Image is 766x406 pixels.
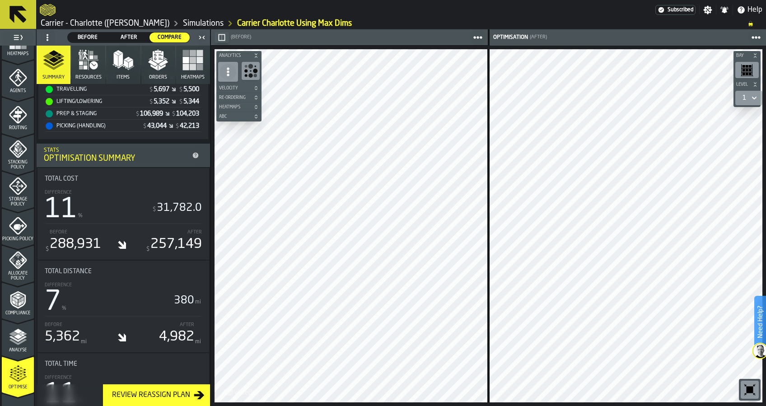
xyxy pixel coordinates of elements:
span: $ [146,246,149,252]
a: logo-header [40,2,56,18]
div: Stat Value [176,110,199,117]
label: Before [45,320,62,328]
label: button-switch-multi-After [108,32,149,43]
span: Level [734,82,751,87]
span: Subscribed [668,7,693,13]
span: Total Cost [45,175,78,182]
span: After [112,33,145,42]
span: $ [46,246,49,252]
a: link-to-/wh/i/e074fb63-00ea-4531-a7c9-ea0a191b3e4f/settings/billing [655,5,696,15]
button: button- [216,112,262,121]
div: Stat Value [154,98,169,105]
span: $ [153,207,156,212]
label: Difference [45,373,72,381]
div: 257,149 [150,236,202,252]
span: Help [747,5,762,15]
li: menu Stacking Policy [2,134,34,170]
div: thumb [109,33,149,42]
div: Stat Value [154,86,169,93]
div: Optimisation Summary [44,154,188,163]
span: Before [71,33,104,42]
span: Items [117,75,130,80]
div: Optimisation [491,34,528,41]
nav: Breadcrumb [40,18,762,29]
span: mi [81,339,87,345]
span: $ [179,99,182,105]
span: Summary [42,75,65,80]
label: button-toggle-Toggle Full Menu [2,31,34,44]
label: Difference [45,188,72,196]
span: ABC [217,114,252,119]
li: menu Agents [2,60,34,96]
span: $ [176,123,179,130]
div: Title [45,268,202,275]
span: Velocity [217,86,252,91]
div: Title [45,175,202,182]
div: DropdownMenuValue-1 [743,94,746,102]
label: Difference [45,280,72,288]
div: 31,782.0 [152,201,202,215]
div: button-toolbar-undefined [733,60,761,80]
span: Allocate Policy [2,271,34,281]
span: Heatmaps [181,75,205,80]
span: $ [149,87,153,93]
button: button- [216,84,262,93]
span: Optimise [2,385,34,390]
li: menu Compliance [2,282,34,318]
label: button-toggle-Settings [700,5,716,14]
div: 4,982 [159,329,194,345]
li: menu Routing [2,97,34,133]
div: Title [45,360,202,368]
div: stat-Total Distance [37,261,209,352]
div: button-toolbar-undefined [240,60,262,84]
span: Compliance [2,311,34,316]
label: After [187,228,202,235]
div: Picking (Handling) [46,122,142,130]
div: Menu Subscription [655,5,696,15]
button: button- [215,32,229,43]
button: button-Review Reassign Plan [103,384,210,406]
div: Prep & Staging [46,110,135,117]
div: Stat Value [180,122,199,130]
div: 7 [45,289,170,316]
a: logo-header [216,383,267,401]
span: mi [195,339,201,345]
label: Before [50,228,67,235]
span: Bay [734,53,751,58]
div: Stat Value [183,98,199,105]
div: stat-Total Cost [37,168,209,260]
label: button-switch-multi-Before [67,32,108,43]
label: After [180,320,194,328]
span: Heatmaps [217,105,252,110]
label: Need Help? [755,297,765,347]
label: button-toggle-Close me [196,32,208,43]
button: button- [216,93,262,102]
div: button-toolbar-undefined [739,379,761,401]
div: thumb [68,33,108,42]
span: Orders [149,75,167,80]
button: button- [216,51,262,60]
span: Total Time [45,360,77,368]
div: Review Reassign Plan [108,390,194,401]
div: 380 [174,294,202,308]
span: Storage Policy [2,197,34,207]
div: Stat Value [183,86,199,93]
li: menu Allocate Policy [2,245,34,281]
label: button-toggle-Notifications [716,5,733,14]
span: Re-Ordering [217,95,252,100]
span: $ [149,99,153,105]
a: link-to-/wh/i/e074fb63-00ea-4531-a7c9-ea0a191b3e4f [41,19,169,28]
span: % [78,213,83,219]
li: menu Storage Policy [2,171,34,207]
div: Lifting/Lowering [46,98,149,105]
div: thumb [149,33,190,42]
span: Routing [2,126,34,131]
div: Stat Value [140,110,163,117]
div: 5,362 [45,329,80,345]
span: $ [179,87,182,93]
button: button- [216,103,262,112]
span: (Before) [231,34,251,40]
div: DropdownMenuValue-1 [739,93,759,103]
